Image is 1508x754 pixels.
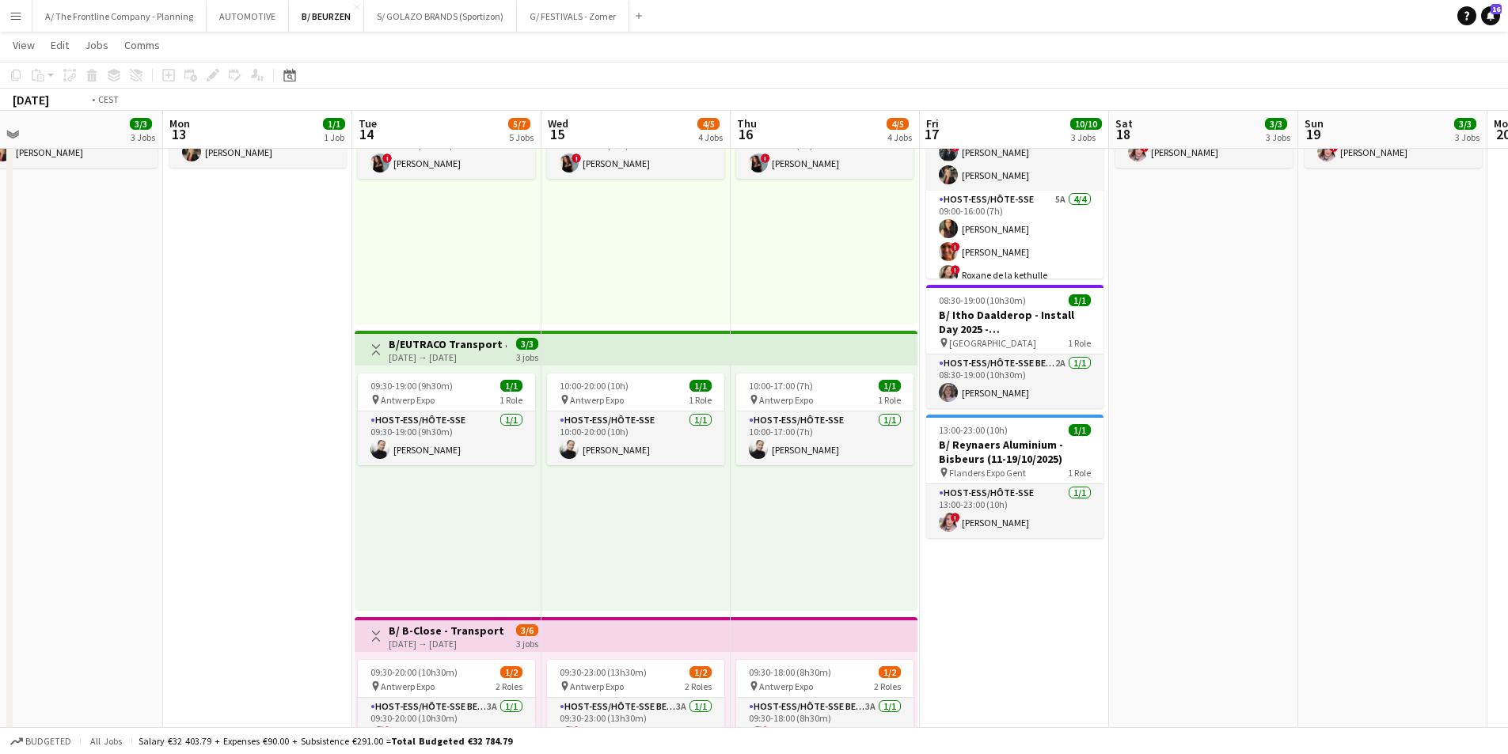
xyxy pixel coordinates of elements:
div: 5 Jobs [509,131,534,143]
h3: B/ B-Close - Transport & Logistics - [GEOGRAPHIC_DATA] Expo - 14-16/10/2025 [389,623,507,638]
div: [DATE] [13,92,49,108]
span: 17 [924,125,939,143]
span: ! [951,265,960,275]
app-job-card: 10:00-17:00 (7h)1/1 Antwerp Expo1 RoleHost-ess/Hôte-sse1/110:00-17:00 (7h)[PERSON_NAME] [736,373,914,465]
app-card-role: Host-ess/Hôte-sse5A4/409:00-16:00 (7h)[PERSON_NAME]![PERSON_NAME]!Roxane de la kethulle [926,191,1103,313]
div: 3 jobs [516,350,538,363]
span: 1/1 [500,380,522,392]
app-job-card: 08:30-19:00 (10h30m)1/1B/ Itho Daalderop - Install Day 2025 - [GEOGRAPHIC_DATA] [GEOGRAPHIC_DATA]... [926,285,1103,408]
span: 1 Role [689,394,712,406]
button: S/ GOLAZO BRANDS (Sportizon) [364,1,517,32]
div: 1 Job [324,131,344,143]
span: Thu [737,116,757,131]
span: 1/1 [1069,294,1091,306]
a: Comms [118,35,166,55]
span: Antwerp Expo [759,394,813,406]
span: ! [572,726,581,736]
a: View [6,35,41,55]
span: ! [761,726,770,736]
span: 3/3 [516,338,538,350]
span: Jobs [85,38,108,52]
span: ! [382,153,392,163]
span: 3/3 [1454,118,1476,130]
span: Tue [359,116,377,131]
span: ! [761,153,770,163]
span: 1 Role [500,394,522,406]
span: 1/1 [689,380,712,392]
span: ! [951,513,960,522]
span: 1 Role [1068,467,1091,479]
span: 08:30-19:00 (10h30m) [939,294,1026,306]
span: 1/1 [323,118,345,130]
app-card-role: Host-ess/Hôte-sse1/109:30-19:00 (9h30m)[PERSON_NAME] [358,411,535,465]
div: Salary €32 403.79 + Expenses €90.00 + Subsistence €291.00 = [139,735,512,747]
span: 1 Role [878,394,901,406]
app-card-role: Host-ess/Hôte-sse Beurs - Foire2A1/108:30-19:00 (10h30m)[PERSON_NAME] [926,354,1103,408]
button: B/ BEURZEN [289,1,364,32]
span: All jobs [87,735,125,747]
span: 4/5 [697,118,720,130]
span: Mon [169,116,190,131]
app-card-role: Host-ess/Hôte-sse1/110:00-17:00 (7h)[PERSON_NAME] [736,411,914,465]
span: 2 Roles [874,680,901,692]
span: 09:30-18:00 (8h30m) [749,666,831,678]
span: Antwerp Expo [570,394,624,406]
span: 2 Roles [496,680,522,692]
button: A/ The Frontline Company - Planning [32,1,207,32]
app-job-card: 07:00-18:00 (11h)8/8B/ EMBUILD - vakbeurs Installday - [GEOGRAPHIC_DATA] Brussels Gate (ex-Brusse... [926,44,1103,278]
span: 10:00-17:00 (7h) [749,380,813,392]
span: Edit [51,38,69,52]
a: 16 [1481,6,1500,25]
span: 10/10 [1070,118,1102,130]
div: 3 Jobs [1266,131,1290,143]
app-card-role: Host-ess/Hôte-sse1/110:00-20:00 (10h)[PERSON_NAME] [547,411,724,465]
div: 3 Jobs [1455,131,1480,143]
span: 3/6 [516,624,538,636]
span: 15 [545,125,568,143]
span: 09:30-23:00 (13h30m) [560,666,647,678]
span: 1/2 [689,666,712,678]
span: View [13,38,35,52]
h3: B/ Itho Daalderop - Install Day 2025 - [GEOGRAPHIC_DATA] [926,308,1103,336]
span: Sat [1115,116,1133,131]
app-card-role: Host-ess/Hôte-sse Beurs - Foire3A1/109:30-20:00 (10h30m)![PERSON_NAME] [358,698,535,752]
span: Total Budgeted €32 784.79 [391,735,512,747]
span: [GEOGRAPHIC_DATA] [949,337,1036,349]
app-job-card: 13:00-23:00 (10h)1/1B/ Reynaers Aluminium - Bisbeurs (11-19/10/2025) Flanders Expo Gent1 RoleHost... [926,415,1103,538]
span: 09:30-19:00 (9h30m) [370,380,453,392]
div: [DATE] → [DATE] [389,351,507,363]
h3: B/ Reynaers Aluminium - Bisbeurs (11-19/10/2025) [926,438,1103,466]
span: 13 [167,125,190,143]
app-card-role: Host-ess/Hôte-sse2/207:00-15:00 (8h)![PERSON_NAME][PERSON_NAME] [926,114,1103,191]
div: 3 jobs [516,636,538,650]
span: 10:00-20:00 (10h) [560,380,629,392]
div: 3 Jobs [131,131,155,143]
span: Antwerp Expo [381,394,435,406]
h3: B/EUTRACO Transport & Logistics [GEOGRAPHIC_DATA] (14-16/10/25) [389,337,507,351]
span: ! [382,726,392,736]
span: Fri [926,116,939,131]
span: Wed [548,116,568,131]
div: 09:30-19:00 (9h30m)1/1 Antwerp Expo1 RoleHost-ess/Hôte-sse1/109:30-19:00 (9h30m)[PERSON_NAME] [358,373,535,465]
span: Antwerp Expo [570,680,624,692]
button: Budgeted [8,733,74,750]
span: Antwerp Expo [759,680,813,692]
span: 1/1 [1069,424,1091,436]
span: 1/2 [500,666,522,678]
span: 3/3 [130,118,152,130]
div: 4 Jobs [698,131,723,143]
span: Budgeted [25,736,71,747]
span: Flanders Expo Gent [949,467,1026,479]
app-job-card: 10:00-20:00 (10h)1/1 Antwerp Expo1 RoleHost-ess/Hôte-sse1/110:00-20:00 (10h)[PERSON_NAME] [547,373,724,465]
span: 18 [1113,125,1133,143]
a: Jobs [78,35,115,55]
app-card-role: Host-ess/Hôte-sse Beurs - Foire5A1/110:00-20:00 (10h)![PERSON_NAME] [547,125,724,179]
span: 4/5 [887,118,909,130]
span: ! [572,153,581,163]
div: 4 Jobs [887,131,912,143]
span: 13:00-23:00 (10h) [939,424,1008,436]
button: AUTOMOTIVE [207,1,289,32]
